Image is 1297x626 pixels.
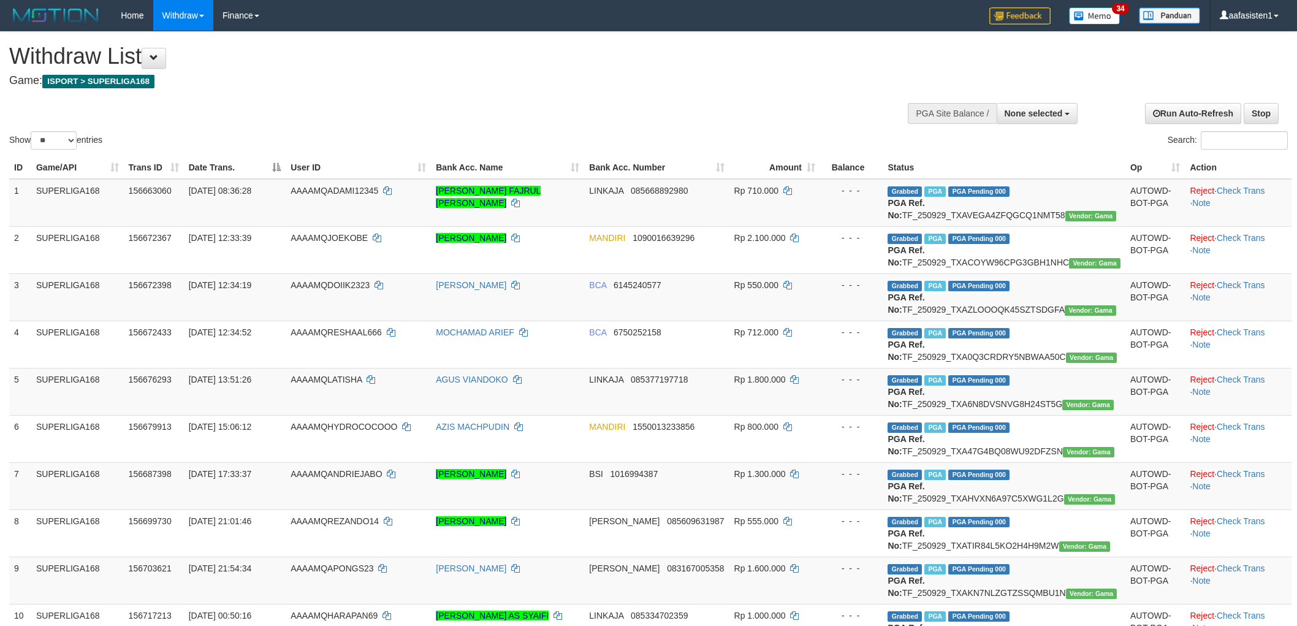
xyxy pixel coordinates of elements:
b: PGA Ref. No: [888,481,924,503]
span: PGA Pending [948,234,1010,244]
img: MOTION_logo.png [9,6,102,25]
th: Bank Acc. Number: activate to sort column ascending [584,156,729,179]
a: Note [1192,198,1211,208]
th: Balance [820,156,883,179]
div: - - - [825,232,878,244]
span: Copy 085609631987 to clipboard [667,516,724,526]
b: PGA Ref. No: [888,576,924,598]
span: Grabbed [888,186,922,197]
span: AAAAMQJOEKOBE [291,233,368,243]
a: [PERSON_NAME] [436,280,506,290]
h4: Game: [9,75,853,87]
a: Check Trans [1217,375,1265,384]
span: Copy 1090016639296 to clipboard [633,233,694,243]
span: Rp 1.300.000 [734,469,786,479]
b: PGA Ref. No: [888,387,924,409]
span: AAAAMQHYDROCOCOOO [291,422,397,432]
span: Marked by aafsoycanthlai [924,328,946,338]
a: Note [1192,292,1211,302]
td: SUPERLIGA168 [31,321,124,368]
td: TF_250929_TXA6N8DVSNVG8H24ST5G [883,368,1125,415]
span: Copy 085334702359 to clipboard [631,611,688,620]
div: - - - [825,515,878,527]
td: 7 [9,462,31,510]
span: Copy 085377197718 to clipboard [631,375,688,384]
span: Grabbed [888,564,922,574]
label: Show entries [9,131,102,150]
span: LINKAJA [589,186,623,196]
button: None selected [997,103,1078,124]
span: Marked by aafsengchandara [924,234,946,244]
td: 6 [9,415,31,462]
td: AUTOWD-BOT-PGA [1125,226,1185,273]
span: Grabbed [888,611,922,622]
th: Trans ID: activate to sort column ascending [124,156,184,179]
b: PGA Ref. No: [888,292,924,315]
th: Date Trans.: activate to sort column descending [184,156,286,179]
td: TF_250929_TXATIR84L5KO2H4H9M2W [883,510,1125,557]
a: AZIS MACHPUDIN [436,422,509,432]
b: PGA Ref. No: [888,340,924,362]
td: SUPERLIGA168 [31,226,124,273]
a: Note [1192,481,1211,491]
a: Reject [1190,469,1214,479]
a: Run Auto-Refresh [1145,103,1241,124]
span: MANDIRI [589,422,625,432]
div: - - - [825,421,878,433]
span: 156672433 [129,327,172,337]
td: TF_250929_TXAZLOOOQK45SZTSDGFA [883,273,1125,321]
td: · · [1185,321,1291,368]
td: SUPERLIGA168 [31,368,124,415]
a: Reject [1190,375,1214,384]
td: SUPERLIGA168 [31,510,124,557]
span: AAAAMQREZANDO14 [291,516,379,526]
span: 156672398 [129,280,172,290]
a: [PERSON_NAME] [436,563,506,573]
td: · · [1185,368,1291,415]
td: AUTOWD-BOT-PGA [1125,462,1185,510]
span: 156663060 [129,186,172,196]
span: PGA Pending [948,517,1010,527]
span: 156679913 [129,422,172,432]
td: SUPERLIGA168 [31,462,124,510]
div: - - - [825,562,878,574]
a: Check Trans [1217,186,1265,196]
td: AUTOWD-BOT-PGA [1125,321,1185,368]
span: Marked by aafchhiseyha [924,517,946,527]
td: SUPERLIGA168 [31,273,124,321]
td: AUTOWD-BOT-PGA [1125,179,1185,227]
span: Vendor URL: https://trx31.1velocity.biz [1066,353,1117,363]
th: User ID: activate to sort column ascending [286,156,431,179]
span: Rp 710.000 [734,186,778,196]
span: Marked by aafchhiseyha [924,564,946,574]
span: PGA Pending [948,422,1010,433]
span: 156672367 [129,233,172,243]
div: - - - [825,326,878,338]
span: [DATE] 21:54:34 [189,563,251,573]
span: Marked by aafnonsreyleab [924,611,946,622]
span: [DATE] 17:33:37 [189,469,251,479]
span: Grabbed [888,470,922,480]
td: · · [1185,226,1291,273]
a: Note [1192,434,1211,444]
td: TF_250929_TXA47G4BQ08WU92DFZSN [883,415,1125,462]
a: Check Trans [1217,327,1265,337]
span: PGA Pending [948,611,1010,622]
span: Grabbed [888,328,922,338]
a: Reject [1190,422,1214,432]
a: Check Trans [1217,611,1265,620]
span: Grabbed [888,375,922,386]
span: Copy 083167005358 to clipboard [667,563,724,573]
a: Note [1192,340,1211,349]
span: [DATE] 00:50:16 [189,611,251,620]
select: Showentries [31,131,77,150]
img: Feedback.jpg [989,7,1051,25]
span: PGA Pending [948,186,1010,197]
span: BCA [589,280,606,290]
span: Vendor URL: https://trx31.1velocity.biz [1059,541,1111,552]
a: Reject [1190,563,1214,573]
a: [PERSON_NAME] FAJRUL [PERSON_NAME] [436,186,541,208]
b: PGA Ref. No: [888,434,924,456]
span: Rp 555.000 [734,516,778,526]
span: Marked by aafsoycanthlai [924,470,946,480]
